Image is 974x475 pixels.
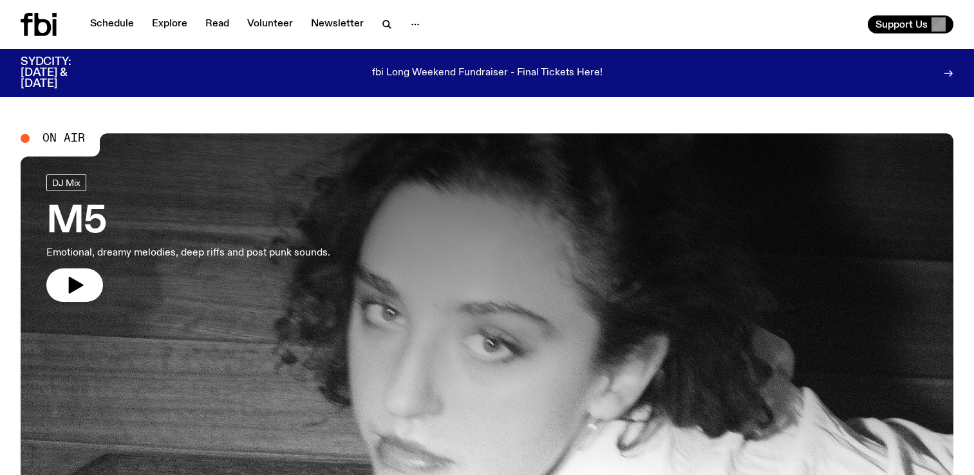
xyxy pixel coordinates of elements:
span: Support Us [876,19,928,30]
a: DJ Mix [46,174,86,191]
p: fbi Long Weekend Fundraiser - Final Tickets Here! [372,68,603,79]
a: Read [198,15,237,33]
a: Volunteer [239,15,301,33]
a: Explore [144,15,195,33]
p: Emotional, dreamy melodies, deep riffs and post punk sounds. [46,245,330,261]
span: DJ Mix [52,178,80,188]
a: M5Emotional, dreamy melodies, deep riffs and post punk sounds. [46,174,330,302]
h3: SYDCITY: [DATE] & [DATE] [21,57,103,89]
button: Support Us [868,15,953,33]
a: Schedule [82,15,142,33]
a: Newsletter [303,15,371,33]
span: On Air [42,133,85,144]
h3: M5 [46,204,330,240]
